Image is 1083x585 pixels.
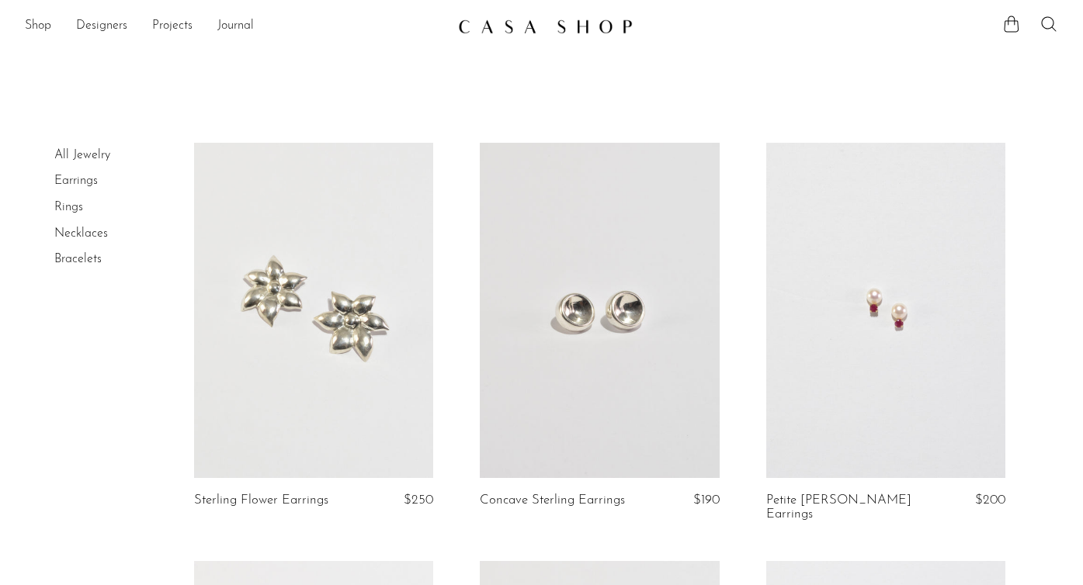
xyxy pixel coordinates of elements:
a: All Jewelry [54,149,110,161]
a: Concave Sterling Earrings [480,493,625,507]
a: Projects [152,16,193,36]
span: $200 [975,493,1005,507]
a: Earrings [54,175,98,187]
nav: Desktop navigation [25,13,446,40]
a: Shop [25,16,51,36]
a: Bracelets [54,253,102,265]
a: Necklaces [54,227,108,240]
span: $250 [404,493,433,507]
a: Rings [54,201,83,213]
a: Petite [PERSON_NAME] Earrings [766,493,925,522]
a: Sterling Flower Earrings [194,493,328,507]
ul: NEW HEADER MENU [25,13,446,40]
span: $190 [693,493,720,507]
a: Journal [217,16,254,36]
a: Designers [76,16,127,36]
